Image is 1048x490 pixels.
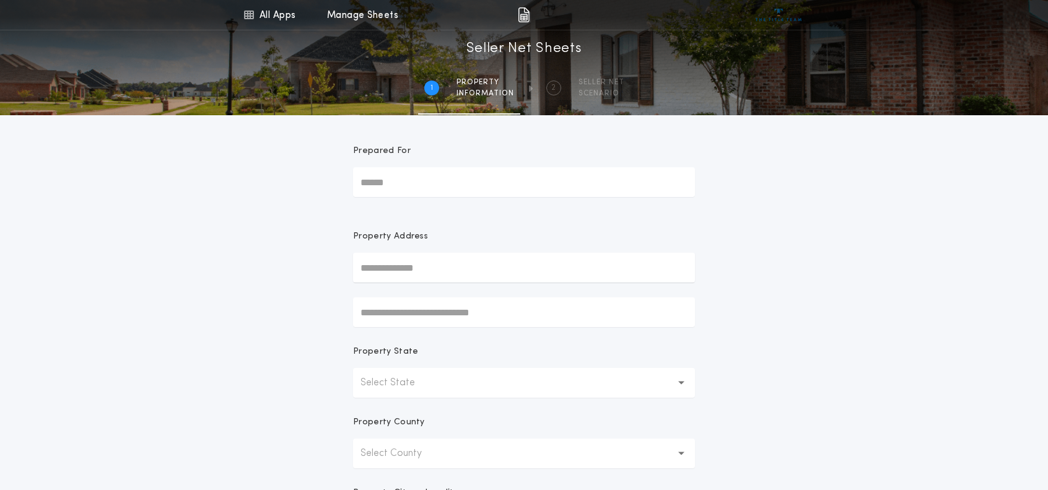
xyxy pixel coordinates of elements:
[353,167,695,197] input: Prepared For
[353,145,411,157] p: Prepared For
[430,83,433,93] h2: 1
[360,375,435,390] p: Select State
[360,446,442,461] p: Select County
[353,416,425,429] p: Property County
[551,83,556,93] h2: 2
[353,346,418,358] p: Property State
[466,39,582,59] h1: Seller Net Sheets
[518,7,530,22] img: img
[579,89,624,98] span: SCENARIO
[353,439,695,468] button: Select County
[353,368,695,398] button: Select State
[456,77,514,87] span: Property
[353,230,695,243] p: Property Address
[756,9,802,21] img: vs-icon
[456,89,514,98] span: information
[579,77,624,87] span: SELLER NET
